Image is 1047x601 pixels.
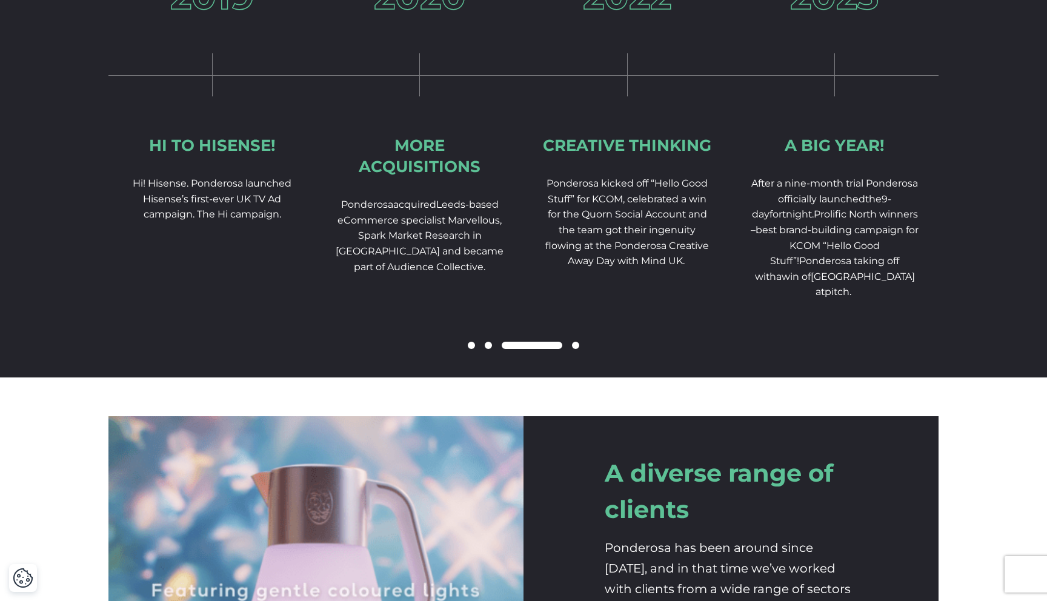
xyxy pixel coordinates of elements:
[776,271,782,282] span: a
[605,455,858,528] h2: A diverse range of clients
[336,199,504,272] span: Leeds-based eCommerce specialist Marvellous, Spark Market Research in [GEOGRAPHIC_DATA] and becam...
[785,135,885,156] div: A Big Year!
[751,178,918,205] span: After a nine-month trial Ponderosa officially launched
[13,568,33,588] img: Revisit consent button
[751,224,756,236] span: –
[133,178,291,220] span: Hi! Hisense. Ponderosa launched Hisense’s first-ever UK TV Ad campaign. The Hi campaign.
[545,178,709,267] span: Ponderosa kicked off “Hello Good Stuff” for KCOM, celebrated a win for the Quorn Social Account a...
[543,135,711,156] div: Creative thinking
[755,255,900,282] span: Ponderosa taking off with
[782,271,811,282] span: win of
[393,199,436,210] span: acquired
[149,135,276,156] div: Hi to Hisense!
[811,271,915,298] span: [GEOGRAPHIC_DATA] at
[762,224,919,267] span: est brand-building campaign for KCOM “Hello Good Stuff”!
[341,199,393,210] span: Ponderosa
[814,208,918,220] span: Prolific North winners
[13,568,33,588] button: Cookie Settings
[336,135,505,178] div: More acquisitions
[751,208,919,267] span: fortnight.
[825,286,851,297] span: pitch.
[756,224,762,236] span: b
[865,193,882,205] span: the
